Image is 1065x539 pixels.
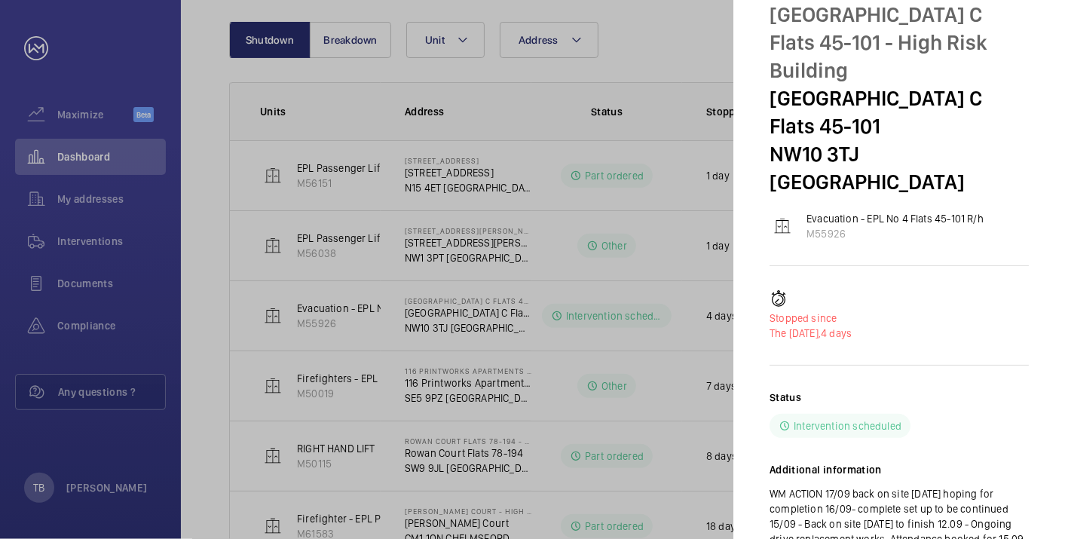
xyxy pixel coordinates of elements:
[794,418,901,433] p: Intervention scheduled
[770,140,1029,196] p: NW10 3TJ [GEOGRAPHIC_DATA]
[770,462,1029,477] h2: Additional information
[806,226,984,241] p: M55926
[773,217,791,235] img: elevator.svg
[770,327,821,339] span: The [DATE],
[770,326,1029,341] p: 4 days
[770,311,1029,326] p: Stopped since
[806,211,984,226] p: Evacuation - EPL No 4 Flats 45-101 R/h
[770,84,1029,140] p: [GEOGRAPHIC_DATA] C Flats 45-101
[770,1,1029,84] p: [GEOGRAPHIC_DATA] C Flats 45-101 - High Risk Building
[770,390,801,405] h2: Status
